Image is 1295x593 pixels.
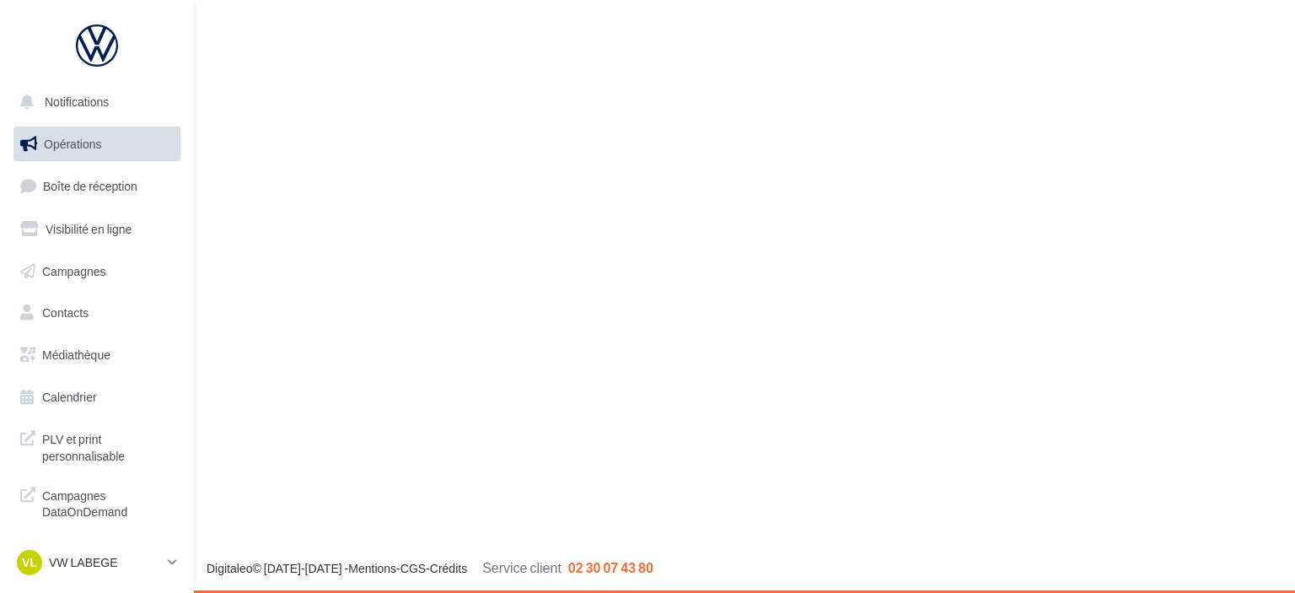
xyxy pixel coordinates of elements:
[42,348,110,362] span: Médiathèque
[13,547,180,579] a: VL VW LABEGE
[10,337,184,373] a: Médiathèque
[400,561,426,575] a: CGS
[42,390,97,404] span: Calendrier
[348,561,396,575] a: Mentions
[45,94,109,109] span: Notifications
[207,561,252,575] a: Digitaleo
[43,179,137,193] span: Boîte de réception
[10,84,177,120] button: Notifications
[49,554,161,571] p: VW LABEGE
[42,484,174,520] span: Campagnes DataOnDemand
[430,561,467,575] a: Crédits
[10,127,184,162] a: Opérations
[10,421,184,471] a: PLV et print personnalisable
[44,137,101,151] span: Opérations
[568,559,653,575] span: 02 30 07 43 80
[10,380,184,415] a: Calendrier
[482,559,562,575] span: Service client
[207,561,653,575] span: © [DATE]-[DATE] - - -
[42,428,174,464] span: PLV et print personnalisable
[22,554,37,571] span: VL
[10,254,184,289] a: Campagnes
[10,295,184,331] a: Contacts
[46,222,132,236] span: Visibilité en ligne
[42,263,106,278] span: Campagnes
[10,477,184,527] a: Campagnes DataOnDemand
[10,168,184,204] a: Boîte de réception
[42,305,89,320] span: Contacts
[10,212,184,247] a: Visibilité en ligne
